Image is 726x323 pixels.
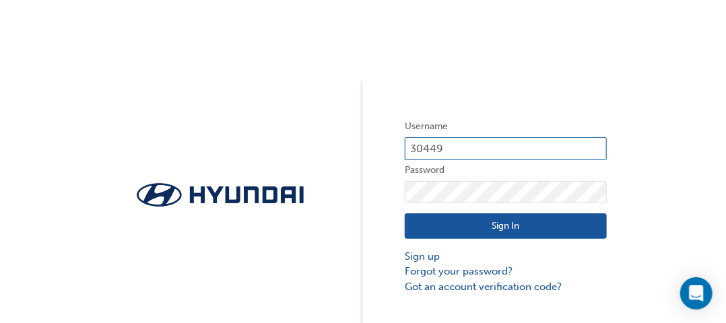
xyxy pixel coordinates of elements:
[119,179,321,211] img: Trak
[405,118,607,135] label: Username
[405,249,607,264] a: Sign up
[405,279,607,295] a: Got an account verification code?
[405,264,607,279] a: Forgot your password?
[405,137,607,160] input: Username
[680,277,713,310] div: Open Intercom Messenger
[405,213,607,239] button: Sign In
[405,162,607,178] label: Password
